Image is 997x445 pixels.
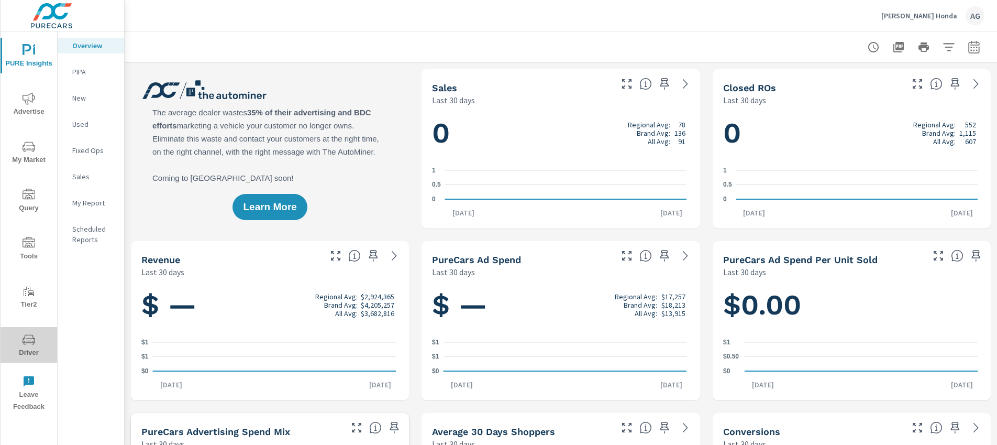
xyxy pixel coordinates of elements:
p: [DATE] [736,208,772,218]
p: [DATE] [444,379,480,390]
span: WHAT KIND OF FEEDBACK DO YOU HAVE? [28,122,172,130]
p: Brand Avg: [922,129,956,137]
p: [DATE] [944,208,980,218]
p: 136 [674,129,685,137]
p: New [72,93,116,103]
h5: Average 30 Days Shoppers [432,426,555,437]
span: Driver [4,333,54,359]
p: Last 30 days [432,266,475,278]
text: $1 [432,339,439,346]
p: All Avg: [635,309,657,318]
button: Make Fullscreen [618,247,635,264]
p: My Report [72,198,116,208]
h5: Sales [432,82,457,93]
p: Last 30 days [723,266,766,278]
button: Make Fullscreen [909,75,926,92]
a: See more details in report [968,419,984,436]
p: [DATE] [653,208,690,218]
span: Save this to your personalized report [656,247,673,264]
div: My Report [58,195,124,211]
span:  [86,17,113,44]
p: [DATE] [745,379,781,390]
p: 552 [965,121,976,129]
h5: PureCars Ad Spend [432,254,521,265]
span: Tools [4,237,54,263]
p: $4,205,257 [361,301,394,309]
button: Learn More [232,194,307,220]
a: See more details in report [677,419,694,436]
text: 0 [723,196,727,203]
p: [DATE] [445,208,482,218]
p: 91 [678,137,685,146]
p: Overview [72,40,116,51]
a: See more details in report [386,247,403,264]
text: $0 [141,367,149,375]
h1: $0.00 [723,287,980,323]
h1: 0 [723,115,980,151]
a: Contact us. [100,77,138,85]
span: Query [4,189,54,214]
button: Make Fullscreen [618,75,635,92]
p: 1,115 [959,129,976,137]
text: $1 [141,353,149,361]
p: Last 30 days [141,266,184,278]
span: Need Help? [61,77,100,85]
span: Total sales revenue over the selected date range. [Source: This data is sourced from the dealer’s... [348,249,361,262]
h5: Revenue [141,254,180,265]
text: 0.5 [723,181,732,189]
text: 0 [432,196,436,203]
span: Save this to your personalized report [656,75,673,92]
a: See more details in report [677,247,694,264]
text: $1 [432,353,439,361]
p: [DATE] [362,379,398,390]
text: 0.5 [432,181,441,189]
span: A rolling 30 day total of daily Shoppers on the dealership website, averaged over the selected da... [639,421,652,434]
p: Brand Avg: [637,129,670,137]
text: $0 [432,367,439,375]
span: Help us improve Pure Insights [36,60,163,72]
span: Save this to your personalized report [947,419,963,436]
h5: Closed ROs [723,82,776,93]
span: Save this to your personalized report [386,419,403,436]
p: $3,682,816 [361,309,394,318]
p: $17,257 [661,292,685,301]
p: Regional Avg: [315,292,358,301]
button: Make Fullscreen [909,419,926,436]
p: Regional Avg: [615,292,657,301]
h1: $ — [141,287,398,323]
a: See more details in report [677,75,694,92]
p: Regional Avg: [913,121,956,129]
span: I don't like something [51,175,134,185]
div: Sales [58,169,124,184]
p: Fixed Ops [72,145,116,156]
text: $0 [723,367,730,375]
p: $2,924,365 [361,292,394,301]
text: $1 [723,339,730,346]
span: Save this to your personalized report [968,247,984,264]
button: Make Fullscreen [327,247,344,264]
div: Overview [58,38,124,53]
h5: Conversions [723,426,780,437]
p: [DATE] [153,379,190,390]
p: 78 [678,121,685,129]
button: Make Fullscreen [930,247,947,264]
p: All Avg: [933,137,956,146]
h1: 0 [432,115,689,151]
button: Select Date Range [963,37,984,58]
span: Save this to your personalized report [947,75,963,92]
div: Fixed Ops [58,143,124,158]
p: All Avg: [648,137,670,146]
p: Last 30 days [723,94,766,106]
button: Make Fullscreen [348,419,365,436]
h5: PureCars Advertising Spend Mix [141,426,290,437]
span: The number of dealer-specified goals completed by a visitor. [Source: This data is provided by th... [930,421,943,434]
p: Brand Avg: [624,301,657,309]
a: See more details in report [968,75,984,92]
p: Regional Avg: [628,121,670,129]
span: Save this to your personalized report [656,419,673,436]
div: Used [58,116,124,132]
div: PIPA [58,64,124,80]
button: "Export Report to PDF" [888,37,909,58]
text: 1 [723,167,727,174]
p: All Avg: [335,309,358,318]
